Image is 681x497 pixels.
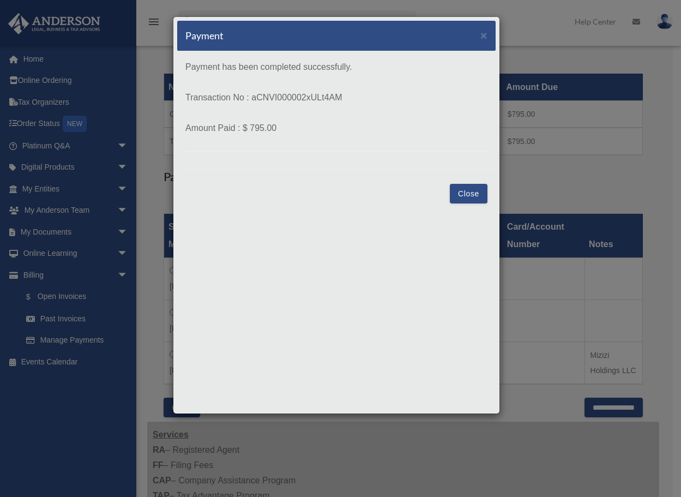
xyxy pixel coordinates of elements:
p: Transaction No : aCNVI000002xULt4AM [185,90,487,105]
p: Payment has been completed successfully. [185,59,487,75]
button: Close [480,29,487,41]
h5: Payment [185,29,224,43]
p: Amount Paid : $ 795.00 [185,121,487,136]
span: × [480,29,487,41]
button: Close [450,184,487,203]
